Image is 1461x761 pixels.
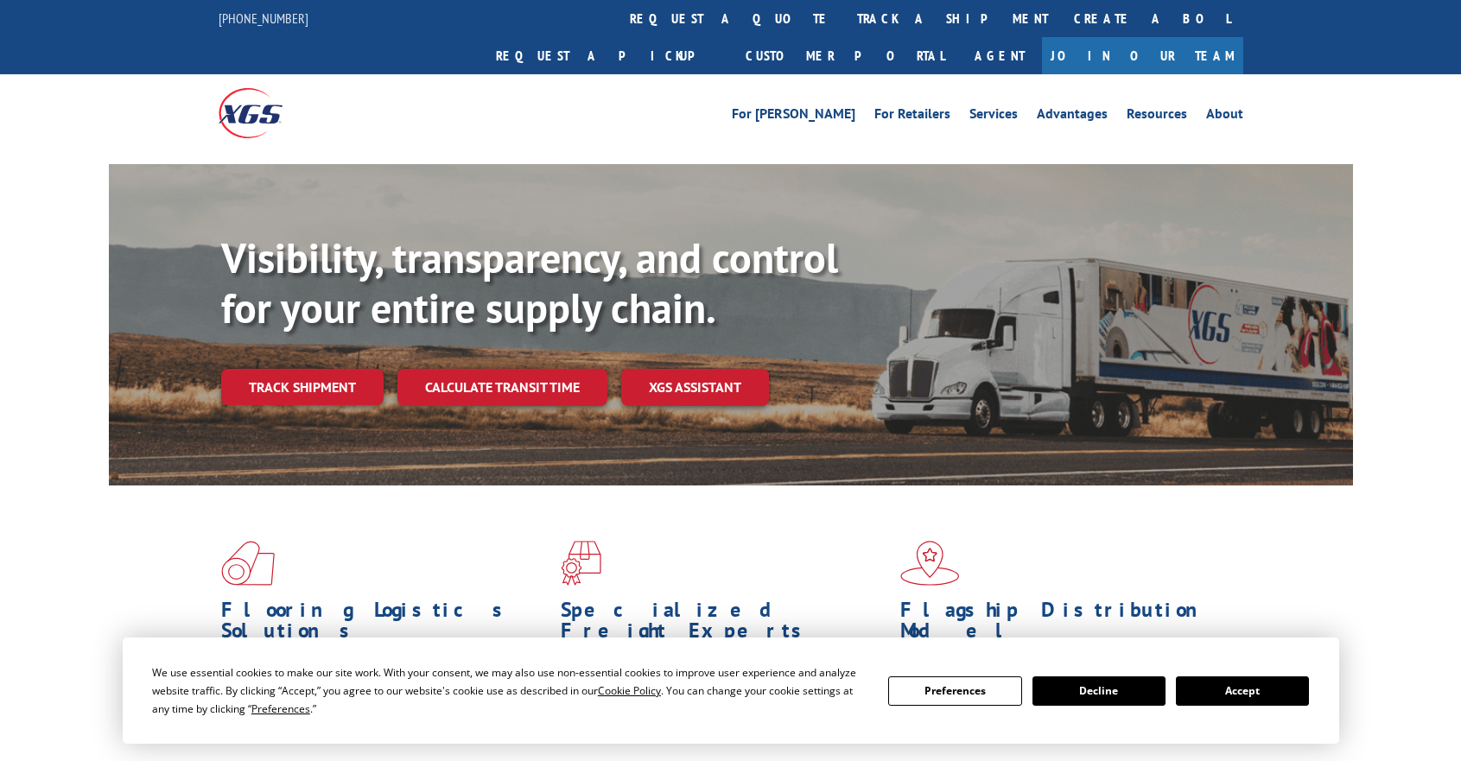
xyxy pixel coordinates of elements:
[483,37,733,74] a: Request a pickup
[561,727,776,747] a: Learn More >
[123,637,1339,744] div: Cookie Consent Prompt
[1176,676,1309,706] button: Accept
[733,37,957,74] a: Customer Portal
[888,676,1021,706] button: Preferences
[152,663,867,718] div: We use essential cookies to make our site work. With your consent, we may also use non-essential ...
[397,369,607,406] a: Calculate transit time
[874,107,950,126] a: For Retailers
[969,107,1018,126] a: Services
[251,701,310,716] span: Preferences
[621,369,769,406] a: XGS ASSISTANT
[221,231,838,334] b: Visibility, transparency, and control for your entire supply chain.
[1206,107,1243,126] a: About
[900,599,1227,650] h1: Flagship Distribution Model
[1032,676,1166,706] button: Decline
[561,599,887,650] h1: Specialized Freight Experts
[221,369,384,405] a: Track shipment
[561,541,601,586] img: xgs-icon-focused-on-flooring-red
[221,541,275,586] img: xgs-icon-total-supply-chain-intelligence-red
[221,599,548,650] h1: Flooring Logistics Solutions
[1042,37,1243,74] a: Join Our Team
[1127,107,1187,126] a: Resources
[1037,107,1108,126] a: Advantages
[957,37,1042,74] a: Agent
[219,10,308,27] a: [PHONE_NUMBER]
[221,727,436,747] a: Learn More >
[900,541,960,586] img: xgs-icon-flagship-distribution-model-red
[732,107,855,126] a: For [PERSON_NAME]
[598,683,661,698] span: Cookie Policy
